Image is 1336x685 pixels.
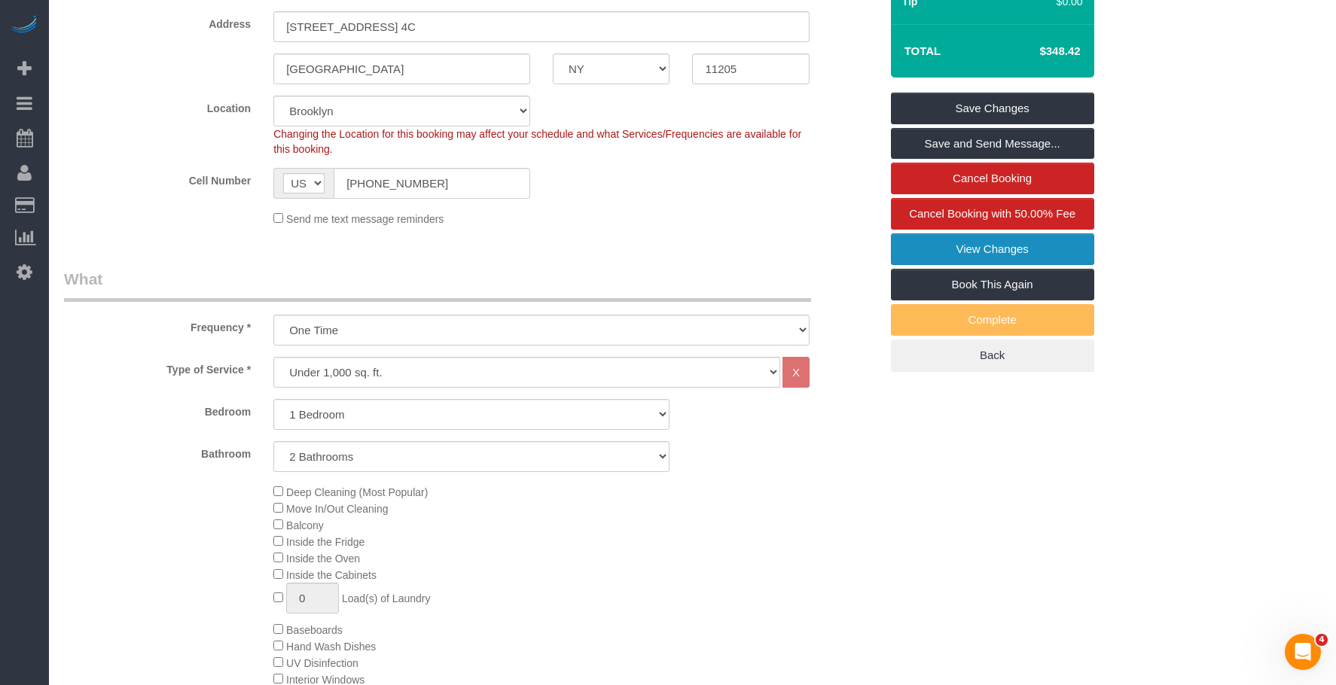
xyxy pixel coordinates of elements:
[286,503,388,515] span: Move In/Out Cleaning
[53,441,262,461] label: Bathroom
[286,641,376,653] span: Hand Wash Dishes
[9,15,39,36] img: Automaid Logo
[891,128,1094,160] a: Save and Send Message...
[1285,634,1321,670] iframe: Intercom live chat
[909,207,1075,220] span: Cancel Booking with 50.00% Fee
[891,163,1094,194] a: Cancel Booking
[286,519,324,531] span: Balcony
[273,53,530,84] input: City
[286,657,358,669] span: UV Disinfection
[891,233,1094,265] a: View Changes
[891,339,1094,371] a: Back
[286,536,365,548] span: Inside the Fridge
[53,168,262,188] label: Cell Number
[286,569,377,581] span: Inside the Cabinets
[334,168,530,199] input: Cell Number
[1316,634,1328,646] span: 4
[904,44,941,57] strong: Total
[891,93,1094,124] a: Save Changes
[286,486,428,498] span: Deep Cleaning (Most Popular)
[53,96,262,116] label: Location
[273,128,801,155] span: Changing the Location for this booking may affect your schedule and what Services/Frequencies are...
[53,399,262,419] label: Bedroom
[891,198,1094,230] a: Cancel Booking with 50.00% Fee
[53,11,262,32] label: Address
[891,269,1094,300] a: Book This Again
[53,357,262,377] label: Type of Service *
[286,213,444,225] span: Send me text message reminders
[994,45,1080,58] h4: $348.42
[342,592,431,604] span: Load(s) of Laundry
[286,553,360,565] span: Inside the Oven
[53,315,262,335] label: Frequency *
[64,268,811,302] legend: What
[286,624,343,636] span: Baseboards
[692,53,809,84] input: Zip Code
